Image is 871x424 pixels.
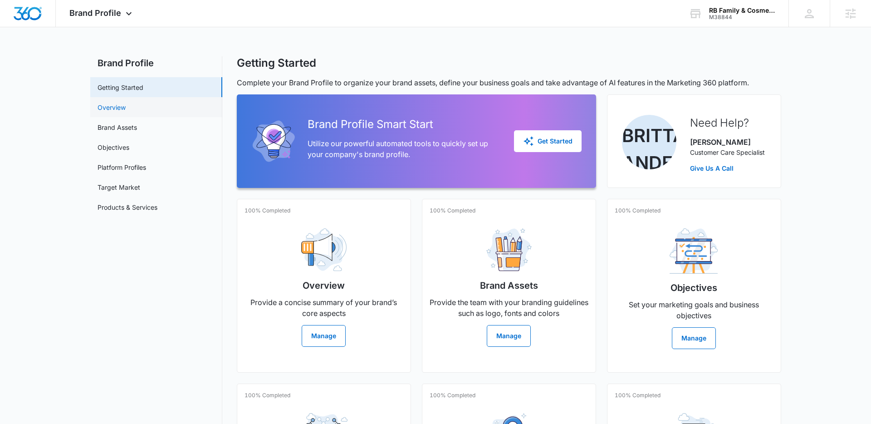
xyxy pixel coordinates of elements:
p: 100% Completed [245,391,290,399]
p: [PERSON_NAME] [690,137,765,148]
a: Brand Assets [98,123,137,132]
a: Objectives [98,143,129,152]
a: Platform Profiles [98,163,146,172]
button: Manage [302,325,346,347]
p: 100% Completed [430,207,475,215]
p: Utilize our powerful automated tools to quickly set up your company's brand profile. [308,138,499,160]
p: 100% Completed [430,391,475,399]
a: Products & Services [98,202,157,212]
p: Set your marketing goals and business objectives [615,299,773,321]
button: Manage [487,325,531,347]
p: Customer Care Specialist [690,148,765,157]
div: Get Started [523,136,573,147]
button: Manage [672,327,716,349]
h2: Objectives [670,281,717,295]
h2: Brand Profile [90,56,222,70]
a: Target Market [98,182,140,192]
a: Overview [98,103,126,112]
h2: Need Help? [690,115,765,131]
p: 100% Completed [245,207,290,215]
span: Brand Profile [69,8,121,18]
img: Brittany Anderson [622,115,676,169]
h1: Getting Started [237,56,316,70]
p: Provide a concise summary of your brand’s core aspects [245,297,403,319]
div: account name [709,7,775,14]
a: 100% CompletedOverviewProvide a concise summary of your brand’s core aspectsManage [237,199,411,373]
a: 100% CompletedObjectivesSet your marketing goals and business objectivesManage [607,199,781,373]
button: Get Started [514,130,582,152]
p: Complete your Brand Profile to organize your brand assets, define your business goals and take ad... [237,77,781,88]
a: Getting Started [98,83,143,92]
div: account id [709,14,775,20]
h2: Brand Assets [480,279,538,292]
h2: Brand Profile Smart Start [308,116,499,133]
a: Give Us A Call [690,163,765,173]
a: 100% CompletedBrand AssetsProvide the team with your branding guidelines such as logo, fonts and ... [422,199,596,373]
p: Provide the team with your branding guidelines such as logo, fonts and colors [430,297,588,319]
h2: Overview [303,279,345,292]
p: 100% Completed [615,207,661,215]
p: 100% Completed [615,391,661,399]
